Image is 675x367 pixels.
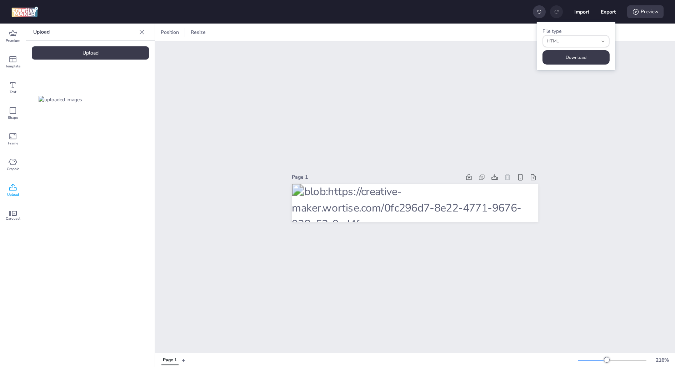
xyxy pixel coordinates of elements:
span: Graphic [7,166,19,172]
span: Text [10,89,16,95]
span: Shape [8,115,18,121]
span: Position [159,29,180,36]
label: File type [542,28,561,35]
div: Page 1 [163,357,177,363]
div: Tabs [158,354,182,366]
span: Frame [8,141,18,146]
button: Download [542,50,610,65]
span: Carousel [6,216,20,221]
span: HTML [547,38,598,45]
span: Template [5,63,20,69]
div: Upload [32,46,149,60]
p: Upload [33,24,136,41]
span: Premium [6,38,20,44]
button: + [182,354,185,366]
div: Preview [627,5,664,18]
button: Import [574,4,589,19]
button: Export [601,4,616,19]
img: uploaded images [39,96,82,103]
button: fileType [542,35,610,47]
span: Resize [189,29,207,36]
div: 216 % [654,356,671,364]
div: Page 1 [292,173,461,181]
span: Upload [7,192,19,198]
img: logo Creative Maker [11,6,38,17]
